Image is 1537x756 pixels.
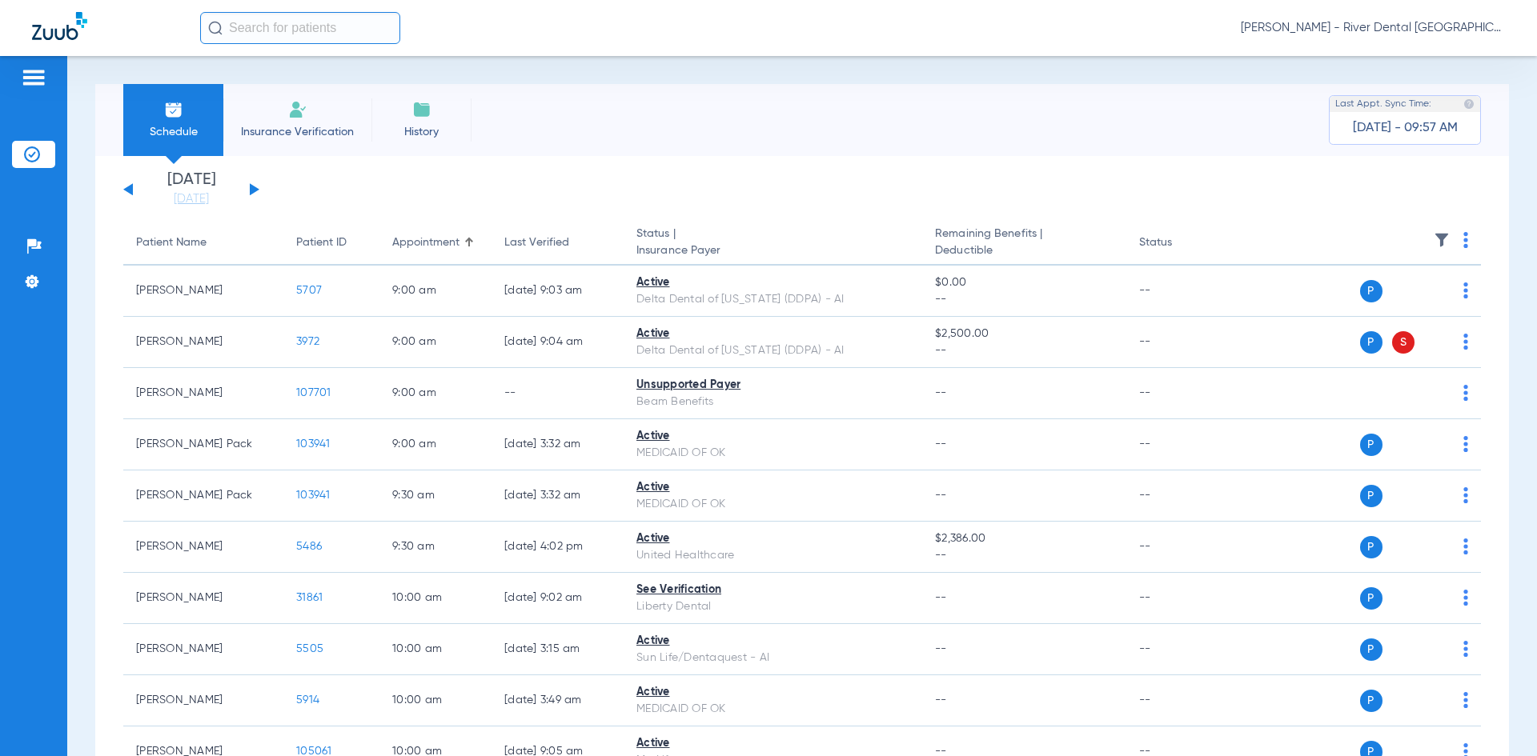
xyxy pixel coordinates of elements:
span: 103941 [296,490,331,501]
a: [DATE] [143,191,239,207]
div: Active [636,633,909,650]
div: MEDICAID OF OK [636,496,909,513]
input: Search for patients [200,12,400,44]
img: Zuub Logo [32,12,87,40]
span: $0.00 [935,274,1113,291]
div: Active [636,735,909,752]
iframe: Chat Widget [1457,679,1537,756]
span: [PERSON_NAME] - River Dental [GEOGRAPHIC_DATA] [1241,20,1505,36]
div: Active [636,326,909,342]
td: -- [1126,317,1234,368]
td: -- [492,368,624,419]
img: Schedule [164,100,183,119]
img: group-dot-blue.svg [1463,282,1468,298]
span: $2,500.00 [935,326,1113,342]
li: [DATE] [143,172,239,207]
span: Deductible [935,242,1113,259]
span: [DATE] - 09:57 AM [1353,120,1458,136]
td: -- [1126,266,1234,317]
div: Patient ID [296,234,347,251]
span: -- [935,490,947,501]
div: United Healthcare [636,547,909,564]
span: -- [935,547,1113,564]
div: Active [636,684,909,701]
img: History [412,100,431,119]
td: 10:00 AM [379,624,492,675]
td: [PERSON_NAME] [123,675,283,726]
div: Last Verified [504,234,569,251]
span: 5707 [296,285,322,296]
td: 9:30 AM [379,522,492,573]
div: MEDICAID OF OK [636,445,909,462]
td: [DATE] 4:02 PM [492,522,624,573]
span: 5505 [296,643,323,654]
td: -- [1126,470,1234,522]
span: P [1360,690,1382,712]
span: History [383,124,459,140]
div: Delta Dental of [US_STATE] (DDPA) - AI [636,342,909,359]
div: Delta Dental of [US_STATE] (DDPA) - AI [636,291,909,308]
th: Remaining Benefits | [922,221,1126,266]
td: 10:00 AM [379,675,492,726]
span: 5914 [296,694,319,706]
td: [DATE] 9:02 AM [492,573,624,624]
td: [DATE] 3:32 AM [492,419,624,470]
span: P [1360,434,1382,456]
td: [PERSON_NAME] [123,624,283,675]
img: group-dot-blue.svg [1463,232,1468,248]
td: -- [1126,368,1234,419]
span: P [1360,536,1382,558]
img: Search Icon [208,21,223,35]
div: Active [636,428,909,445]
span: Schedule [135,124,211,140]
td: [PERSON_NAME] [123,317,283,368]
div: Patient Name [136,234,207,251]
span: -- [935,342,1113,359]
div: Patient ID [296,234,367,251]
span: 31861 [296,592,323,603]
td: -- [1126,675,1234,726]
span: P [1360,638,1382,661]
td: 9:00 AM [379,317,492,368]
div: MEDICAID OF OK [636,701,909,718]
img: group-dot-blue.svg [1463,334,1468,350]
td: -- [1126,522,1234,573]
img: Manual Insurance Verification [288,100,307,119]
span: 107701 [296,387,331,398]
td: [DATE] 9:03 AM [492,266,624,317]
div: Unsupported Payer [636,377,909,394]
td: -- [1126,419,1234,470]
img: last sync help info [1463,98,1475,110]
div: Last Verified [504,234,611,251]
span: P [1360,587,1382,610]
img: group-dot-blue.svg [1463,436,1468,452]
div: Beam Benefits [636,394,909,410]
img: group-dot-blue.svg [1463,385,1468,401]
th: Status | [624,221,922,266]
div: Appointment [392,234,479,251]
span: -- [935,291,1113,308]
span: 103941 [296,438,331,450]
span: -- [935,592,947,603]
td: 9:00 AM [379,368,492,419]
td: -- [1126,573,1234,624]
span: 3972 [296,336,319,347]
td: [PERSON_NAME] Pack [123,470,283,522]
td: [DATE] 3:15 AM [492,624,624,675]
div: See Verification [636,582,909,598]
span: Last Appt. Sync Time: [1335,96,1431,112]
div: Sun Life/Dentaquest - AI [636,650,909,666]
div: Active [636,530,909,547]
td: 9:30 AM [379,470,492,522]
td: 9:00 AM [379,419,492,470]
td: [DATE] 3:49 AM [492,675,624,726]
div: Active [636,479,909,496]
div: Appointment [392,234,459,251]
img: group-dot-blue.svg [1463,590,1468,606]
td: [PERSON_NAME] [123,266,283,317]
td: [PERSON_NAME] [123,368,283,419]
td: [DATE] 3:32 AM [492,470,624,522]
div: Liberty Dental [636,598,909,615]
span: 5486 [296,541,322,552]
